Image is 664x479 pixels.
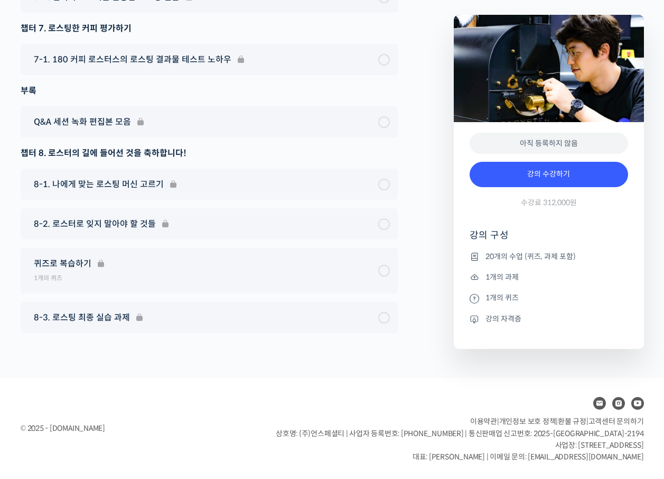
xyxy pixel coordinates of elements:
[470,312,628,325] li: 강의 자격증
[33,351,40,360] span: 홈
[521,198,577,208] span: 수강료 312,000원
[470,133,628,154] div: 아직 등록하지 않음
[136,335,203,362] a: 설정
[470,162,628,187] a: 강의 수강하기
[3,335,70,362] a: 홈
[21,84,398,98] div: 부록
[70,335,136,362] a: 대화
[21,146,398,160] div: 챕터 8. 로스터의 길에 들어선 것을 축하합니다!
[97,352,109,360] span: 대화
[21,21,398,35] div: 챕터 7. 로스팅한 커피 평가하기
[276,416,643,463] p: | | | 상호명: (주)언스페셜티 | 사업자 등록번호: [PHONE_NUMBER] | 통신판매업 신고번호: 2025-[GEOGRAPHIC_DATA]-2194 사업장: [ST...
[470,229,628,250] h4: 강의 구성
[163,351,176,360] span: 설정
[499,417,556,426] a: 개인정보 보호 정책
[558,417,586,426] a: 환불 규정
[470,271,628,283] li: 1개의 과제
[470,250,628,263] li: 20개의 수업 (퀴즈, 과제 포함)
[588,417,644,426] span: 고객센터 문의하기
[470,292,628,305] li: 1개의 퀴즈
[470,417,497,426] a: 이용약관
[21,421,250,436] div: © 2025 - [DOMAIN_NAME]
